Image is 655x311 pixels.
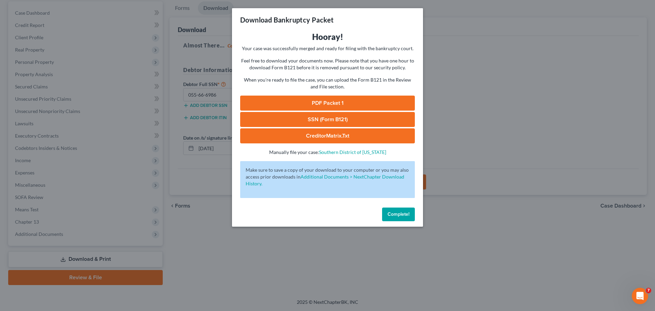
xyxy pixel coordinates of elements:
a: CreditorMatrix.txt [240,128,415,143]
a: SSN (Form B121) [240,112,415,127]
h3: Hooray! [240,31,415,42]
a: Southern District of [US_STATE] [319,149,386,155]
p: When you're ready to file the case, you can upload the Form B121 in the Review and File section. [240,76,415,90]
a: PDF Packet 1 [240,96,415,111]
p: Your case was successfully merged and ready for filing with the bankruptcy court. [240,45,415,52]
span: Complete! [388,211,409,217]
p: Make sure to save a copy of your download to your computer or you may also access prior downloads in [246,167,409,187]
h3: Download Bankruptcy Packet [240,15,334,25]
a: Additional Documents > NextChapter Download History. [246,174,404,186]
p: Feel free to download your documents now. Please note that you have one hour to download Form B12... [240,57,415,71]
button: Complete! [382,208,415,221]
p: Manually file your case: [240,149,415,156]
iframe: Intercom live chat [632,288,648,304]
span: 7 [646,288,651,293]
